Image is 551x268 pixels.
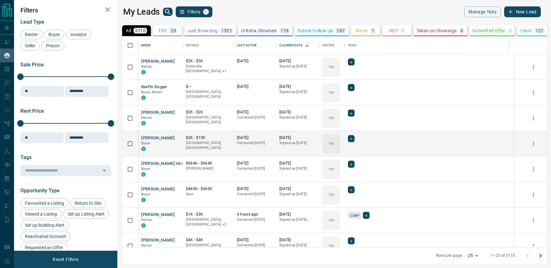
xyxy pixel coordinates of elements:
[20,41,40,50] div: Seller
[279,84,316,89] p: [DATE]
[20,209,62,219] div: Viewed a Listing
[186,64,231,74] p: Vaughan
[279,58,316,64] p: [DATE]
[20,188,60,194] span: Opportunity Type
[322,36,334,54] div: Status
[237,243,273,248] p: Contacted [DATE]
[176,6,212,17] button: Filters1
[237,217,273,222] p: Contacted [DATE]
[171,28,176,33] p: 20
[204,10,208,14] span: 1
[237,110,273,115] p: [DATE]
[20,108,44,114] span: Rent Price
[328,218,334,223] p: TBD
[141,223,146,228] div: condos.ca
[186,110,231,115] p: $2K - $2K
[70,198,106,208] div: Return to Site
[46,32,62,37] span: Buyer
[20,243,68,252] div: Requested an Offer
[20,6,111,14] h2: Filters
[141,84,167,90] button: Berfin Dogan
[141,116,152,120] span: Renter
[529,241,538,251] button: more
[158,28,167,33] p: TBD
[44,30,64,39] div: Buyer
[237,135,273,141] p: [DATE]
[510,28,511,33] p: -
[237,161,273,166] p: [DATE]
[529,139,538,149] button: more
[186,141,231,150] p: [GEOGRAPHIC_DATA], [GEOGRAPHIC_DATA]
[141,121,146,126] div: condos.ca
[186,192,231,197] p: Ajax
[276,36,319,54] div: Claimed Date
[186,243,231,253] p: [GEOGRAPHIC_DATA], [GEOGRAPHIC_DATA]
[348,135,355,142] div: +
[356,28,368,33] p: Warm
[237,192,273,197] p: Contacted [DATE]
[141,243,152,248] span: Renter
[20,220,69,230] div: Set up Building Alert
[520,28,532,33] p: Client
[63,209,109,219] div: Set up Listing Alert
[141,36,151,54] div: Name
[237,141,273,146] p: Contacted [DATE]
[141,161,196,167] button: [PERSON_NAME] Hirstwood
[135,28,146,33] p: 3710
[279,237,316,243] p: [DATE]
[186,161,231,166] p: $664K - $664K
[279,141,316,146] p: Signed up [DATE]
[186,89,231,99] p: [GEOGRAPHIC_DATA], [GEOGRAPHIC_DATA]
[23,43,38,48] span: Seller
[328,243,334,248] p: TBD
[237,115,273,120] p: Contacted [DATE]
[350,59,352,65] span: +
[141,192,151,196] span: Buyer
[350,238,352,244] span: +
[529,216,538,225] button: more
[141,167,151,171] span: Buyer
[234,36,276,54] div: Last Active
[141,147,146,151] div: condos.ca
[237,212,273,217] p: 4 hours ago
[23,32,40,37] span: Renter
[303,41,312,50] button: Sort
[345,36,514,54] div: Tags
[186,237,231,243] p: $4K - $4K
[183,36,234,54] div: Details
[141,172,146,177] div: condos.ca
[504,6,541,17] button: New Lead
[20,30,42,39] div: Renter
[141,141,151,145] span: Buyer
[279,135,316,141] p: [DATE]
[186,212,231,217] p: $1K - $3K
[241,28,277,33] p: Criteria Obtained
[186,135,231,141] p: $2K - $15K
[141,90,163,94] span: Buyer, Renter
[348,36,356,54] div: Tags
[186,36,199,54] div: Details
[348,186,355,193] div: +
[141,198,146,202] div: condos.ca
[138,36,183,54] div: Name
[186,217,231,227] p: Midtown | Central, Toronto
[402,28,403,33] p: -
[328,90,334,95] p: TBD
[279,89,316,95] p: Signed up [DATE]
[66,30,91,39] div: Investor
[279,110,316,115] p: [DATE]
[350,110,352,116] span: +
[123,7,160,17] h1: My Leads
[281,28,289,33] p: 178
[279,186,316,192] p: [DATE]
[237,58,273,64] p: [DATE]
[348,58,355,65] div: +
[141,110,175,116] button: [PERSON_NAME]
[186,186,231,192] p: $460K - $460K
[328,167,334,172] p: TBD
[23,211,59,217] span: Viewed a Listing
[72,201,104,206] span: Return to Site
[141,212,175,218] button: [PERSON_NAME]
[186,115,231,125] p: [GEOGRAPHIC_DATA], [GEOGRAPHIC_DATA]
[328,116,334,120] p: TBD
